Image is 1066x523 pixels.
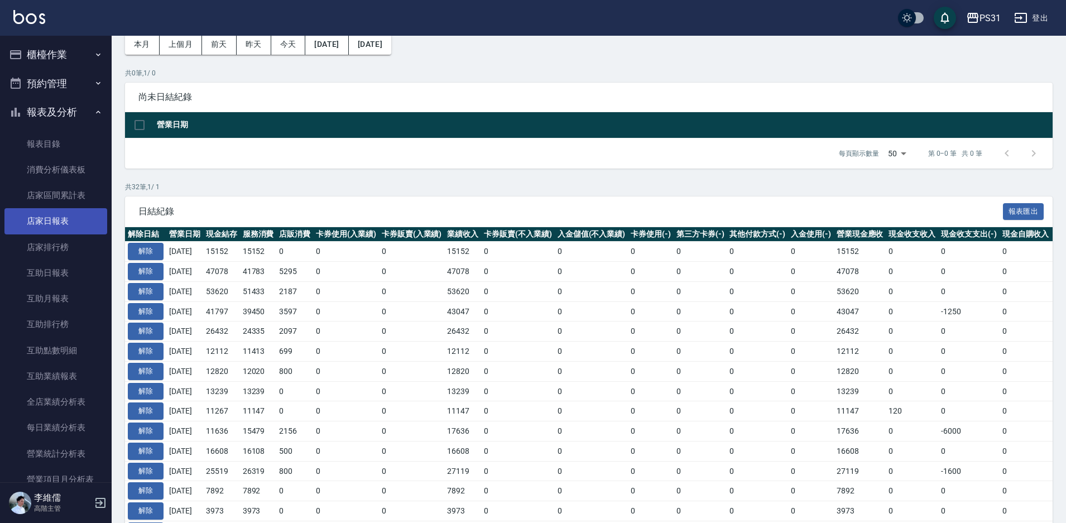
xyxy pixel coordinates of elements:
[834,322,886,342] td: 26432
[1000,361,1052,381] td: 0
[379,441,445,461] td: 0
[203,322,240,342] td: 26432
[555,227,628,242] th: 入金儲值(不入業績)
[203,281,240,301] td: 53620
[166,441,203,461] td: [DATE]
[240,441,277,461] td: 16108
[555,381,628,401] td: 0
[834,227,886,242] th: 營業現金應收
[4,234,107,260] a: 店家排行榜
[128,303,164,320] button: 解除
[788,401,834,421] td: 0
[4,441,107,467] a: 營業統計分析表
[1000,301,1052,322] td: 0
[628,281,674,301] td: 0
[166,421,203,442] td: [DATE]
[444,322,481,342] td: 26432
[379,322,445,342] td: 0
[125,227,166,242] th: 解除日結
[788,481,834,501] td: 0
[839,148,879,159] p: 每頁顯示數量
[125,182,1053,192] p: 共 32 筆, 1 / 1
[240,301,277,322] td: 39450
[313,421,379,442] td: 0
[240,242,277,262] td: 15152
[128,463,164,480] button: 解除
[979,11,1001,25] div: PS31
[4,286,107,311] a: 互助月報表
[727,381,788,401] td: 0
[4,415,107,440] a: 每日業績分析表
[834,421,886,442] td: 17636
[938,281,1000,301] td: 0
[883,138,910,169] div: 50
[271,34,306,55] button: 今天
[886,301,938,322] td: 0
[886,227,938,242] th: 現金收支收入
[203,381,240,401] td: 13239
[128,323,164,340] button: 解除
[938,242,1000,262] td: 0
[4,157,107,183] a: 消費分析儀表板
[444,421,481,442] td: 17636
[240,361,277,381] td: 12020
[628,361,674,381] td: 0
[240,342,277,362] td: 11413
[379,401,445,421] td: 0
[886,361,938,381] td: 0
[444,301,481,322] td: 43047
[128,283,164,300] button: 解除
[938,461,1000,481] td: -1600
[788,381,834,401] td: 0
[834,361,886,381] td: 12820
[628,227,674,242] th: 卡券使用(-)
[313,301,379,322] td: 0
[481,322,555,342] td: 0
[240,262,277,282] td: 41783
[727,262,788,282] td: 0
[1000,481,1052,501] td: 0
[727,421,788,442] td: 0
[4,131,107,157] a: 報表目錄
[555,461,628,481] td: 0
[276,322,313,342] td: 2097
[240,322,277,342] td: 24335
[555,441,628,461] td: 0
[313,381,379,401] td: 0
[674,242,727,262] td: 0
[166,481,203,501] td: [DATE]
[160,34,202,55] button: 上個月
[674,227,727,242] th: 第三方卡券(-)
[444,262,481,282] td: 47078
[379,481,445,501] td: 0
[481,227,555,242] th: 卡券販賣(不入業績)
[628,342,674,362] td: 0
[727,281,788,301] td: 0
[727,242,788,262] td: 0
[128,423,164,440] button: 解除
[1000,401,1052,421] td: 0
[727,342,788,362] td: 0
[674,401,727,421] td: 0
[379,242,445,262] td: 0
[4,311,107,337] a: 互助排行榜
[481,242,555,262] td: 0
[313,461,379,481] td: 0
[727,401,788,421] td: 0
[555,301,628,322] td: 0
[276,481,313,501] td: 0
[444,242,481,262] td: 15152
[313,322,379,342] td: 0
[834,242,886,262] td: 15152
[834,301,886,322] td: 43047
[481,441,555,461] td: 0
[4,69,107,98] button: 預約管理
[125,68,1053,78] p: 共 0 筆, 1 / 0
[444,401,481,421] td: 11147
[444,227,481,242] th: 業績收入
[1010,8,1053,28] button: 登出
[938,262,1000,282] td: 0
[128,443,164,460] button: 解除
[886,481,938,501] td: 0
[674,461,727,481] td: 0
